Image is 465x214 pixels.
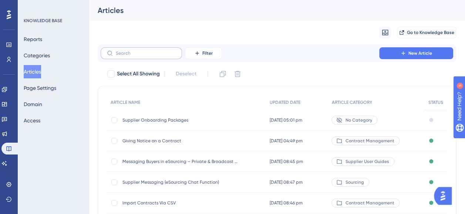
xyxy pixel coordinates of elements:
iframe: UserGuiding AI Assistant Launcher [434,185,456,207]
button: Articles [24,65,41,78]
span: New Article [408,50,432,56]
span: Deselect [176,69,196,78]
span: Select All Showing [117,69,160,78]
span: [DATE] 04:49 pm [270,138,303,144]
button: Filter [185,47,222,59]
span: [DATE] 08:46 pm [270,200,303,206]
span: Giving Notice on a Contract [122,138,241,144]
button: Domain [24,98,42,111]
span: Filter [202,50,213,56]
span: Supplier Messaging (eSourcing Chat Function) [122,179,241,185]
span: Supplier Onboarding Packages [122,117,241,123]
span: Messaging Buyers in eSourcing – Private & Broadcast Messages [122,159,241,164]
span: Go to Knowledge Base [407,30,454,35]
button: Page Settings [24,81,56,95]
div: Articles [98,5,438,16]
span: Contract Management [345,138,394,144]
div: KNOWLEDGE BASE [24,18,62,24]
span: [DATE] 05:01 pm [270,117,302,123]
button: Reports [24,33,42,46]
button: Access [24,114,40,127]
span: STATUS [428,99,443,105]
button: Deselect [169,67,203,81]
button: Go to Knowledge Base [397,27,456,38]
span: [DATE] 08:47 pm [270,179,303,185]
span: [DATE] 08:45 pm [270,159,303,164]
span: UPDATED DATE [270,99,300,105]
div: 5 [51,4,54,10]
span: ARTICLE NAME [111,99,140,105]
span: Contract Management [345,200,394,206]
span: Import Contracts Via CSV [122,200,241,206]
input: Search [116,51,176,56]
span: Sourcing [345,179,364,185]
span: No Category [345,117,372,123]
span: Supplier User Guides [345,159,389,164]
button: New Article [379,47,453,59]
span: Need Help? [17,2,46,11]
button: Categories [24,49,50,62]
span: ARTICLE CATEGORY [331,99,372,105]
